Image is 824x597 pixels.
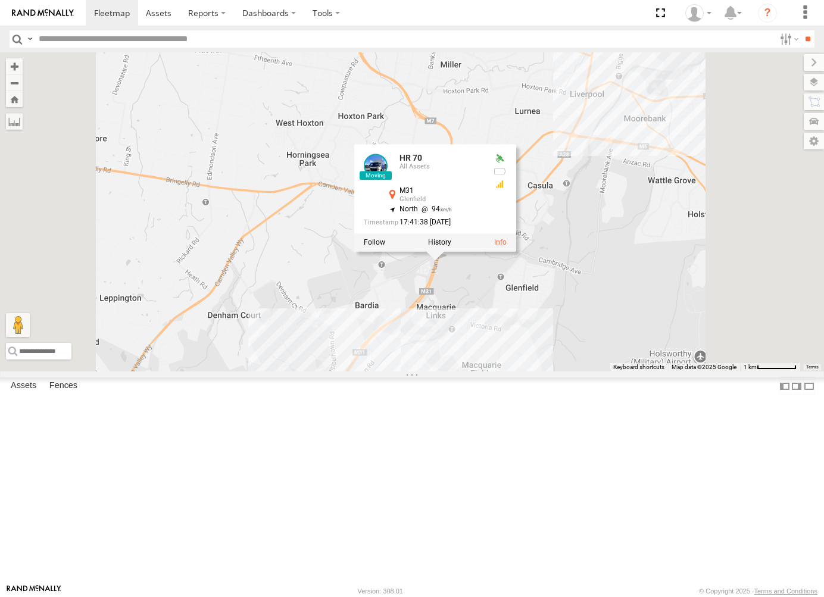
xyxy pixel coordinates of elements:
label: Dock Summary Table to the Right [791,377,803,395]
div: Date/time of location update [364,218,483,226]
span: 94 [418,205,452,214]
div: No battery health information received from this device. [492,167,507,176]
div: All Assets [399,163,483,170]
span: North [399,205,418,214]
div: Glenfield [399,196,483,204]
label: Map Settings [804,133,824,149]
div: © Copyright 2025 - [699,587,817,595]
img: rand-logo.svg [12,9,74,17]
a: View Asset Details [494,238,507,246]
a: View Asset Details [364,154,388,178]
button: Zoom Home [6,91,23,107]
label: Realtime tracking of Asset [364,238,385,246]
label: View Asset History [428,238,451,246]
a: Terms (opens in new tab) [806,364,819,369]
a: HR 70 [399,154,422,163]
div: M31 [399,187,483,195]
div: Version: 308.01 [358,587,403,595]
div: Valid GPS Fix [492,154,507,164]
span: 1 km [744,364,757,370]
button: Drag Pegman onto the map to open Street View [6,313,30,337]
span: Map data ©2025 Google [672,364,736,370]
a: Terms and Conditions [754,587,817,595]
div: Eric Yao [681,4,716,22]
label: Hide Summary Table [803,377,815,395]
button: Keyboard shortcuts [613,363,664,371]
div: GSM Signal = 3 [492,180,507,189]
button: Zoom in [6,58,23,74]
button: Map scale: 1 km per 63 pixels [740,363,800,371]
i: ? [758,4,777,23]
a: Visit our Website [7,585,61,597]
label: Assets [5,378,42,395]
label: Search Query [25,30,35,48]
label: Measure [6,113,23,130]
label: Fences [43,378,83,395]
label: Dock Summary Table to the Left [779,377,791,395]
button: Zoom out [6,74,23,91]
label: Search Filter Options [775,30,801,48]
